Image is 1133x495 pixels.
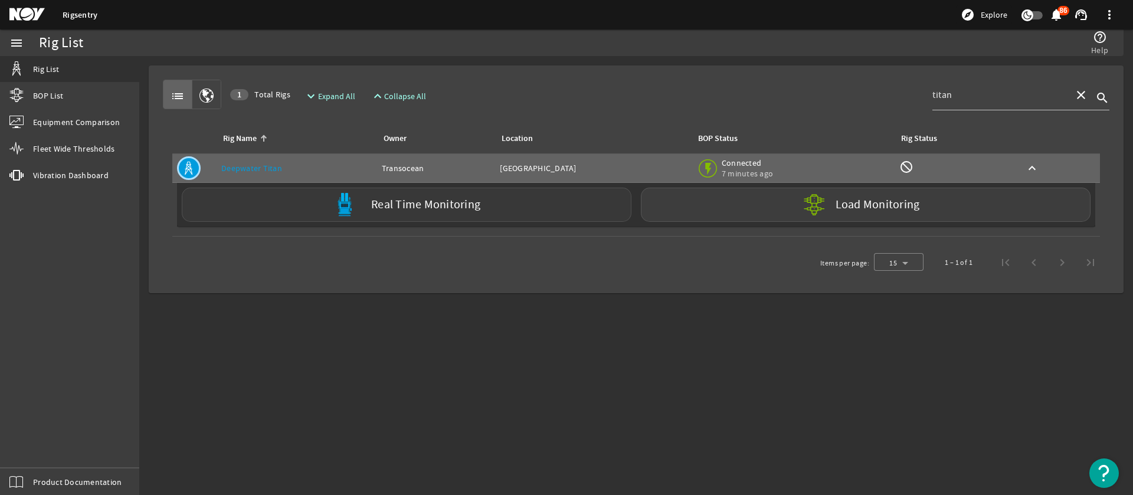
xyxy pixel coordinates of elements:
[9,168,24,182] mat-icon: vibration
[33,476,122,488] span: Product Documentation
[221,132,368,145] div: Rig Name
[221,163,282,173] a: Deepwater Titan
[1093,30,1107,44] mat-icon: help_outline
[636,188,1095,222] a: Load Monitoring
[230,89,248,100] div: 1
[371,199,480,211] label: Real Time Monitoring
[1025,161,1039,175] mat-icon: keyboard_arrow_up
[33,143,114,155] span: Fleet Wide Thresholds
[318,90,355,102] span: Expand All
[63,9,97,21] a: Rigsentry
[371,89,380,103] mat-icon: expand_less
[1095,1,1124,29] button: more_vert
[33,169,109,181] span: Vibration Dashboard
[1091,44,1108,56] span: Help
[961,8,975,22] mat-icon: explore
[722,158,773,168] span: Connected
[820,257,869,269] div: Items per page:
[230,88,290,100] span: Total Rigs
[899,160,913,174] mat-icon: Rig Monitoring not available for this rig
[299,86,360,107] button: Expand All
[1089,458,1119,488] button: Open Resource Center
[382,162,490,174] div: Transocean
[500,162,687,174] div: [GEOGRAPHIC_DATA]
[901,132,937,145] div: Rig Status
[171,89,185,103] mat-icon: list
[366,86,431,107] button: Collapse All
[1074,8,1088,22] mat-icon: support_agent
[223,132,257,145] div: Rig Name
[9,36,24,50] mat-icon: menu
[177,188,636,222] a: Real Time Monitoring
[981,9,1007,21] span: Explore
[384,132,407,145] div: Owner
[722,168,773,179] span: 7 minutes ago
[698,132,738,145] div: BOP Status
[1050,9,1062,21] button: 86
[502,132,533,145] div: Location
[932,88,1065,102] input: Search...
[33,116,120,128] span: Equipment Comparison
[1074,88,1088,102] mat-icon: close
[836,199,920,211] label: Load Monitoring
[33,90,63,101] span: BOP List
[500,132,682,145] div: Location
[945,257,972,268] div: 1 – 1 of 1
[384,90,426,102] span: Collapse All
[382,132,486,145] div: Owner
[39,37,83,49] div: Rig List
[1095,91,1109,105] i: search
[304,89,313,103] mat-icon: expand_more
[333,193,356,217] img: Bluepod.svg
[956,5,1012,24] button: Explore
[33,63,59,75] span: Rig List
[1049,8,1063,22] mat-icon: notifications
